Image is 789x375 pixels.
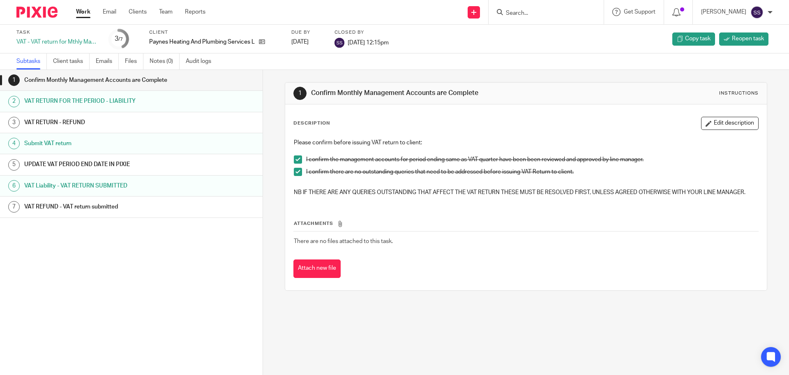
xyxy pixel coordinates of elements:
a: Emails [96,53,119,69]
h1: UPDATE VAT PERIOD END DATE IN PIXIE [24,158,178,171]
label: Client [149,29,281,36]
a: Reopen task [719,32,768,46]
div: 4 [8,138,20,149]
a: Reports [185,8,205,16]
p: I confirm the management accounts for period ending same as VAT quarter have been been reviewed a... [306,155,758,164]
span: Attachments [294,221,333,226]
span: [DATE] 12:15pm [348,39,389,45]
p: NB IF THERE ARE ANY QUERIES OUTSTANDING THAT AFFECT THE VAT RETURN THESE MUST BE RESOLVED FIRST, ... [294,188,758,197]
p: Paynes Heating And Plumbing Services Limited [149,38,255,46]
span: Copy task [685,35,711,43]
div: VAT - VAT return for Mthly Man Acc Clients - [DATE] - [DATE] [16,38,99,46]
div: 7 [8,201,20,213]
a: Files [125,53,143,69]
div: 2 [8,96,20,107]
input: Search [505,10,579,17]
h1: Confirm Monthly Management Accounts are Complete [311,89,544,97]
div: 1 [8,74,20,86]
a: Clients [129,8,147,16]
h1: VAT RETURN FOR THE PERIOD - LIABILITY [24,95,178,107]
label: Task [16,29,99,36]
div: 1 [293,87,307,100]
div: [DATE] [291,38,324,46]
div: 3 [8,117,20,128]
a: Email [103,8,116,16]
a: Client tasks [53,53,90,69]
button: Attach new file [293,259,341,278]
p: I confirm there are no outstanding queries that need to be addressed before issuing VAT Return to... [306,168,758,176]
div: 5 [8,159,20,171]
a: Audit logs [186,53,217,69]
a: Work [76,8,90,16]
div: 6 [8,180,20,192]
a: Subtasks [16,53,47,69]
a: Notes (0) [150,53,180,69]
a: Team [159,8,173,16]
div: 3 [115,34,123,44]
p: Please confirm before issuing VAT return to client: [294,139,758,147]
h1: VAT Liability - VAT RETURN SUBMITTED [24,180,178,192]
img: svg%3E [750,6,764,19]
p: Description [293,120,330,127]
h1: Confirm Monthly Management Accounts are Complete [24,74,178,86]
a: Copy task [672,32,715,46]
img: svg%3E [335,38,344,48]
img: Pixie [16,7,58,18]
h1: Submit VAT return [24,137,178,150]
div: Instructions [719,90,759,97]
small: /7 [118,37,123,42]
h1: VAT RETURN - REFUND [24,116,178,129]
span: There are no files attached to this task. [294,238,393,244]
span: Get Support [624,9,655,15]
h1: VAT REFUND - VAT return submitted [24,201,178,213]
button: Edit description [701,117,759,130]
label: Due by [291,29,324,36]
label: Closed by [335,29,389,36]
p: [PERSON_NAME] [701,8,746,16]
span: Reopen task [732,35,764,43]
